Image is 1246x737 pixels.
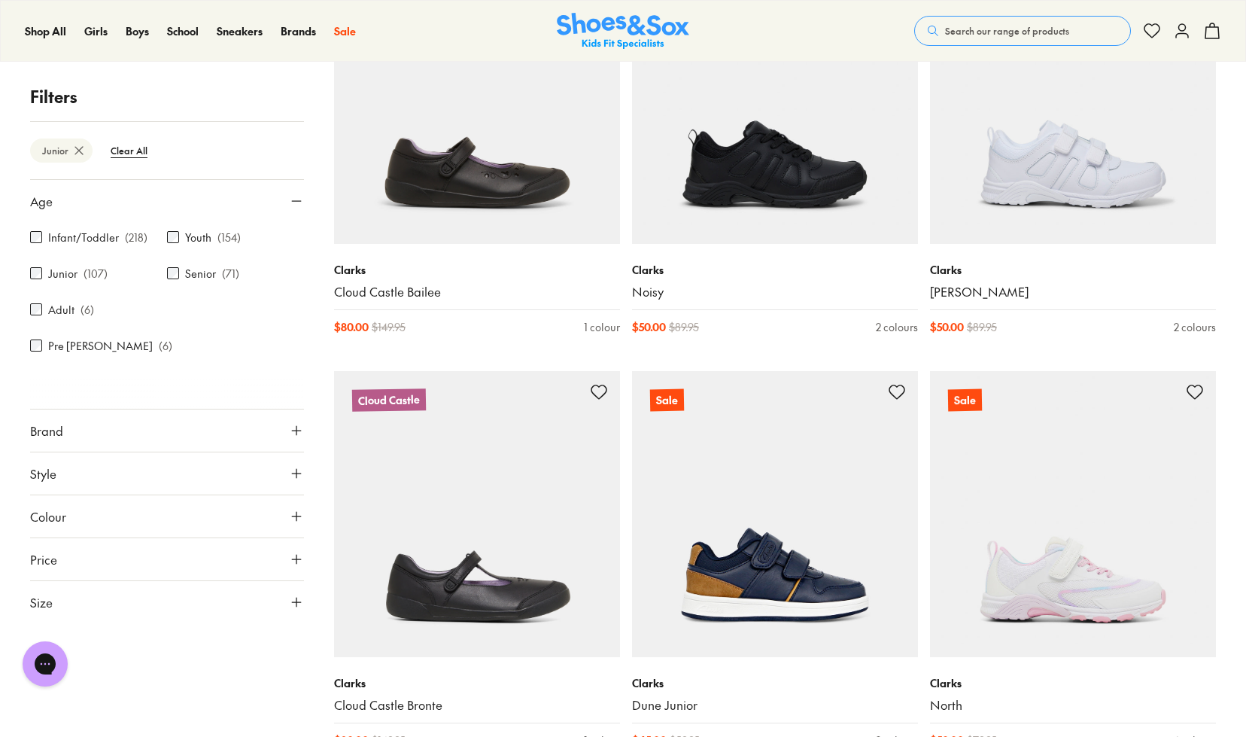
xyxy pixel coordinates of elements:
[30,422,63,440] span: Brand
[30,593,53,611] span: Size
[30,495,304,538] button: Colour
[126,23,149,38] span: Boys
[930,319,964,335] span: $ 50.00
[84,23,108,39] a: Girls
[930,284,1216,300] a: [PERSON_NAME]
[632,262,918,278] p: Clarks
[167,23,199,38] span: School
[334,284,620,300] a: Cloud Castle Bailee
[84,266,108,282] p: ( 107 )
[30,410,304,452] button: Brand
[669,319,699,335] span: $ 89.95
[84,23,108,38] span: Girls
[48,266,77,282] label: Junior
[632,697,918,714] a: Dune Junior
[126,23,149,39] a: Boys
[30,507,66,525] span: Colour
[81,302,94,318] p: ( 6 )
[159,338,172,354] p: ( 6 )
[25,23,66,38] span: Shop All
[632,371,918,657] a: Sale
[185,230,211,245] label: Youth
[30,84,304,109] p: Filters
[930,697,1216,714] a: North
[48,230,119,245] label: Infant/Toddler
[632,319,666,335] span: $ 50.00
[930,262,1216,278] p: Clarks
[30,464,56,483] span: Style
[125,230,147,245] p: ( 218 )
[30,452,304,495] button: Style
[217,230,241,245] p: ( 154 )
[650,389,684,412] p: Sale
[48,338,153,354] label: Pre [PERSON_NAME]
[30,550,57,568] span: Price
[1174,319,1216,335] div: 2 colours
[967,319,997,335] span: $ 89.95
[557,13,689,50] img: SNS_Logo_Responsive.svg
[876,319,918,335] div: 2 colours
[930,675,1216,691] p: Clarks
[15,636,75,692] iframe: Gorgias live chat messenger
[217,23,263,38] span: Sneakers
[948,389,982,412] p: Sale
[334,23,356,38] span: Sale
[30,581,304,623] button: Size
[945,24,1069,38] span: Search our range of products
[334,371,620,657] a: Cloud Castle
[30,180,304,222] button: Age
[30,139,93,163] btn: Junior
[334,23,356,39] a: Sale
[632,675,918,691] p: Clarks
[914,16,1131,46] button: Search our range of products
[352,388,426,412] p: Cloud Castle
[334,697,620,714] a: Cloud Castle Bronte
[584,319,620,335] div: 1 colour
[25,23,66,39] a: Shop All
[30,192,53,210] span: Age
[48,302,74,318] label: Adult
[99,137,160,164] btn: Clear All
[372,319,406,335] span: $ 149.95
[632,284,918,300] a: Noisy
[167,23,199,39] a: School
[217,23,263,39] a: Sneakers
[557,13,689,50] a: Shoes & Sox
[281,23,316,39] a: Brands
[334,675,620,691] p: Clarks
[222,266,239,282] p: ( 71 )
[334,262,620,278] p: Clarks
[930,371,1216,657] a: Sale
[30,538,304,580] button: Price
[185,266,216,282] label: Senior
[334,319,369,335] span: $ 80.00
[281,23,316,38] span: Brands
